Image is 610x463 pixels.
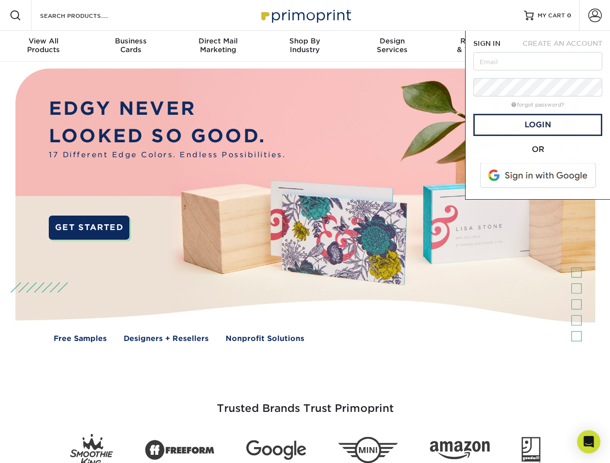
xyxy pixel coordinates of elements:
input: Email [473,52,602,70]
div: Services [349,37,436,54]
span: CREATE AN ACCOUNT [523,40,602,47]
span: Direct Mail [174,37,261,45]
a: Nonprofit Solutions [226,333,304,344]
p: EDGY NEVER [49,95,285,123]
div: Marketing [174,37,261,54]
input: SEARCH PRODUCTS..... [39,10,133,21]
a: Free Samples [54,333,107,344]
a: Shop ByIndustry [261,31,348,62]
a: Resources& Templates [436,31,523,62]
div: Open Intercom Messenger [577,430,600,453]
div: Cards [87,37,174,54]
p: LOOKED SO GOOD. [49,123,285,150]
a: Login [473,114,602,136]
span: Resources [436,37,523,45]
span: 17 Different Edge Colors. Endless Possibilities. [49,150,285,161]
a: forgot password? [511,102,564,108]
a: GET STARTED [49,216,129,240]
a: Direct MailMarketing [174,31,261,62]
span: MY CART [538,12,565,20]
div: & Templates [436,37,523,54]
img: Primoprint [257,5,354,26]
a: DesignServices [349,31,436,62]
a: BusinessCards [87,31,174,62]
span: 0 [567,12,571,19]
span: Design [349,37,436,45]
div: Industry [261,37,348,54]
img: Goodwill [522,437,540,463]
img: Google [246,440,306,460]
span: SIGN IN [473,40,500,47]
a: Designers + Resellers [124,333,209,344]
img: Amazon [430,441,490,460]
span: Business [87,37,174,45]
h3: Trusted Brands Trust Primoprint [23,379,588,426]
span: Shop By [261,37,348,45]
div: OR [473,144,602,155]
